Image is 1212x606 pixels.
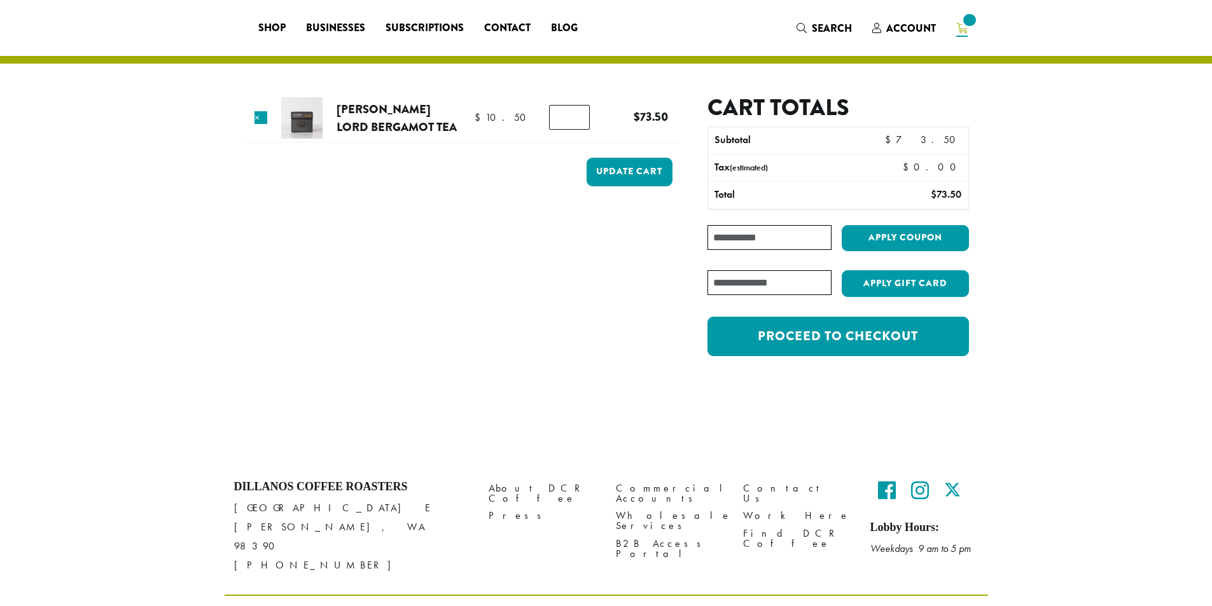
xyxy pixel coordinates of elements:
input: Product quantity [549,105,590,129]
h4: Dillanos Coffee Roasters [234,480,470,494]
span: $ [903,160,914,174]
span: $ [931,188,937,201]
th: Subtotal [708,127,864,154]
button: Update cart [587,158,672,186]
img: Steven Smith Lord Bergamot Tea [281,97,323,139]
span: Search [812,21,852,36]
a: Wholesale Services [616,507,724,535]
h2: Cart totals [707,94,968,121]
span: Blog [551,20,578,36]
a: Subscriptions [375,18,474,38]
a: Commercial Accounts [616,480,724,507]
span: Shop [258,20,286,36]
a: [PERSON_NAME] Lord Bergamot Tea [337,100,457,135]
a: About DCR Coffee [489,480,597,507]
a: Contact [474,18,541,38]
small: (estimated) [730,162,768,173]
h5: Lobby Hours: [870,521,979,535]
a: Businesses [296,18,375,38]
bdi: 73.50 [931,188,961,201]
span: Subscriptions [386,20,464,36]
span: Account [886,21,936,36]
bdi: 0.00 [903,160,962,174]
a: Contact Us [743,480,851,507]
em: Weekdays 9 am to 5 pm [870,542,971,555]
button: Apply Gift Card [842,270,969,297]
a: Proceed to checkout [707,317,968,356]
span: Contact [484,20,531,36]
p: [GEOGRAPHIC_DATA] E [PERSON_NAME], WA 98390 [PHONE_NUMBER] [234,499,470,575]
th: Tax [708,155,892,181]
span: Businesses [306,20,365,36]
a: Account [862,18,946,39]
span: $ [634,108,640,125]
bdi: 73.50 [634,108,668,125]
span: $ [475,111,485,124]
bdi: 10.50 [475,111,532,124]
a: Work Here [743,507,851,525]
a: Search [786,18,862,39]
span: $ [885,133,896,146]
a: Press [489,507,597,525]
bdi: 73.50 [885,133,961,146]
a: B2B Access Portal [616,535,724,562]
a: Find DCR Coffee [743,525,851,552]
a: Blog [541,18,588,38]
a: Shop [248,18,296,38]
button: Apply coupon [842,225,969,251]
th: Total [708,182,864,209]
a: Remove this item [254,111,267,124]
